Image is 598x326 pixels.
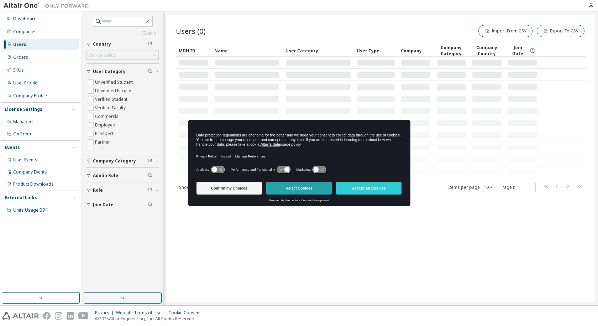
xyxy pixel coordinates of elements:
button: Company Category [86,153,159,169]
span: User Category [93,69,126,74]
img: Altair One [4,2,93,9]
label: Verified Student [95,95,129,104]
label: Verified Faculty [95,104,127,112]
div: Website Terms of Use [116,310,168,316]
div: External Links [5,195,37,201]
span: Clear filter [148,202,152,208]
span: Clear filter [148,69,152,74]
span: Showing entries 1 through 10 of 0 [179,184,242,190]
div: Company Country [472,45,502,57]
label: Employee [95,121,116,129]
img: instagram.svg [55,312,62,320]
span: Clear filter [148,41,152,47]
span: Users (0) [176,26,206,36]
div: Privacy [95,310,116,316]
a: Clear all [86,30,159,36]
div: Companies [13,29,37,35]
label: Unverified Student [95,78,134,87]
div: Users [13,42,26,47]
div: Company Events [13,169,47,175]
button: Import From CSV [478,25,533,37]
button: Admin Role [86,168,159,183]
span: Join Date [508,45,528,57]
div: User Category [285,45,351,56]
span: Items per page [448,183,495,192]
div: Company Category [436,45,466,57]
div: Product Downloads [13,181,54,187]
div: Click to select [88,52,116,58]
div: User Profile [13,80,37,86]
div: Managed [13,119,33,125]
button: 10 [484,185,493,190]
span: Role [93,187,103,193]
div: Cookie Consent [168,310,205,316]
img: facebook.svg [43,312,51,320]
img: linkedin.svg [67,312,74,320]
span: Admin Role [93,173,118,178]
p: © 2025 Altair Engineering, Inc. All Rights Reserved. [95,316,205,322]
button: Join Date [86,197,159,213]
div: License Settings [5,107,42,112]
div: Click to select [87,51,158,59]
label: Commercial [95,112,121,121]
label: Unverified Faculty [95,87,132,95]
div: Events [5,145,20,150]
span: Clear filter [148,158,152,164]
div: Company Profile [13,93,47,99]
div: Name [214,45,280,56]
label: Prospect [95,129,115,138]
img: youtube.svg [78,312,89,320]
img: altair_logo.svg [2,312,39,320]
button: Role [86,182,159,198]
button: User Category [86,64,159,79]
button: Country [86,36,159,52]
span: Country [93,41,111,47]
span: Join Date [93,202,114,208]
div: Dashboard [13,16,37,22]
div: SKUs [13,67,24,73]
span: Clear filter [148,173,152,178]
span: Clear filter [148,187,152,193]
span: Page n. [502,183,536,192]
span: Company Category [93,158,136,164]
div: On Prem [13,131,31,137]
div: Orders [13,55,28,60]
label: Partner [95,138,111,146]
div: Company [401,45,431,56]
div: User Events [13,157,37,163]
button: Export To CSV [537,25,584,37]
label: Trial [95,146,105,155]
span: Units Usage BI [13,207,48,213]
svg: Date when the user was first added or directly signed up. If the user was deleted and later re-ad... [530,47,536,54]
div: User Type [357,45,395,56]
div: MDH ID [179,45,209,56]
